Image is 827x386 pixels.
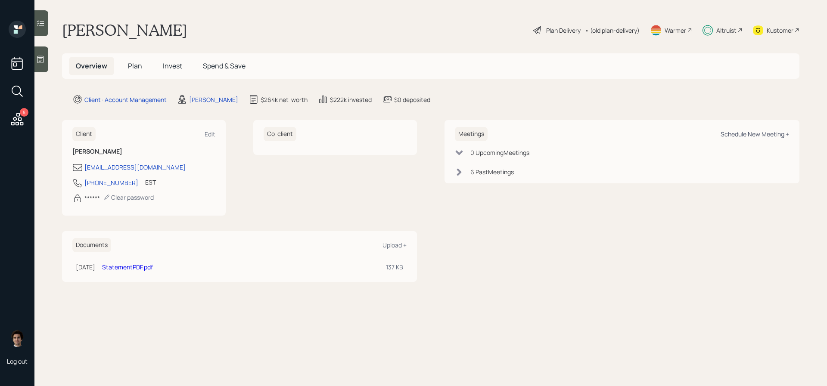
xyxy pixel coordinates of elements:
[72,238,111,252] h6: Documents
[128,61,142,71] span: Plan
[72,148,215,155] h6: [PERSON_NAME]
[264,127,296,141] h6: Co-client
[76,61,107,71] span: Overview
[394,95,430,104] div: $0 deposited
[9,330,26,347] img: harrison-schaefer-headshot-2.png
[20,108,28,117] div: 5
[145,178,156,187] div: EST
[585,26,640,35] div: • (old plan-delivery)
[102,263,153,271] a: StatementPDF.pdf
[84,163,186,172] div: [EMAIL_ADDRESS][DOMAIN_NAME]
[261,95,308,104] div: $264k net-worth
[382,241,407,249] div: Upload +
[470,148,529,157] div: 0 Upcoming Meeting s
[665,26,686,35] div: Warmer
[189,95,238,104] div: [PERSON_NAME]
[84,178,138,187] div: [PHONE_NUMBER]
[62,21,187,40] h1: [PERSON_NAME]
[205,130,215,138] div: Edit
[767,26,793,35] div: Kustomer
[330,95,372,104] div: $222k invested
[716,26,737,35] div: Altruist
[386,262,403,272] div: 137 KB
[721,130,789,138] div: Schedule New Meeting +
[203,61,246,71] span: Spend & Save
[163,61,182,71] span: Invest
[72,127,96,141] h6: Client
[7,357,28,365] div: Log out
[103,193,154,201] div: Clear password
[470,167,514,176] div: 6 Past Meeting s
[455,127,488,141] h6: Meetings
[546,26,581,35] div: Plan Delivery
[76,262,95,272] div: [DATE]
[84,95,167,104] div: Client · Account Management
